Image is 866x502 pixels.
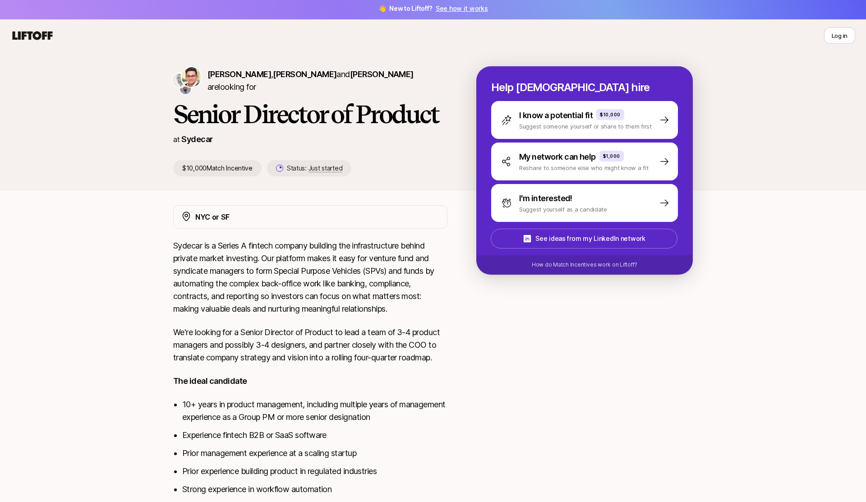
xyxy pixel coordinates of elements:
[336,69,413,79] span: and
[519,192,572,205] p: I'm interested!
[532,261,637,269] p: How do Match Incentives work on Liftoff?
[273,69,336,79] span: [PERSON_NAME]
[182,483,447,496] li: Strong experience in workflow automation
[181,134,212,144] a: Sydecar
[182,398,447,424] li: 10+ years in product management, including multiple years of management experience as a Group PM ...
[350,69,414,79] span: [PERSON_NAME]
[491,81,678,94] p: Help [DEMOGRAPHIC_DATA] hire
[173,239,447,315] p: Sydecar is a Series A fintech company building the infrastructure behind private market investing...
[207,68,447,93] p: are looking for
[603,152,620,160] p: $1,000
[519,109,593,122] p: I know a potential fit
[207,69,271,79] span: [PERSON_NAME]
[182,447,447,460] li: Prior management experience at a scaling startup
[378,3,488,14] span: 👋 New to Liftoff?
[600,111,621,118] p: $10,000
[180,83,191,94] img: Adam Hill
[173,326,447,364] p: We're looking for a Senior Director of Product to lead a team of 3-4 product managers and possibl...
[173,160,262,176] p: $10,000 Match Incentive
[271,69,336,79] span: ,
[519,205,607,214] p: Suggest yourself as a candidate
[173,134,180,145] p: at
[172,73,187,88] img: Nik Talreja
[491,229,677,249] button: See ideas from my LinkedIn network
[182,465,447,478] li: Prior experience building product in regulated industries
[181,67,201,87] img: Shriram Bhashyam
[173,376,247,386] strong: The ideal candidate
[436,5,488,12] a: See how it works
[519,151,596,163] p: My network can help
[519,122,652,131] p: Suggest someone yourself or share to them first
[173,101,447,128] h1: Senior Director of Product
[182,429,447,442] li: Experience fintech B2B or SaaS software
[824,28,855,44] button: Log in
[287,163,342,174] p: Status:
[195,211,230,223] p: NYC or SF
[535,233,645,244] p: See ideas from my LinkedIn network
[519,163,649,172] p: Reshare to someone else who might know a fit
[309,164,343,172] span: Just started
